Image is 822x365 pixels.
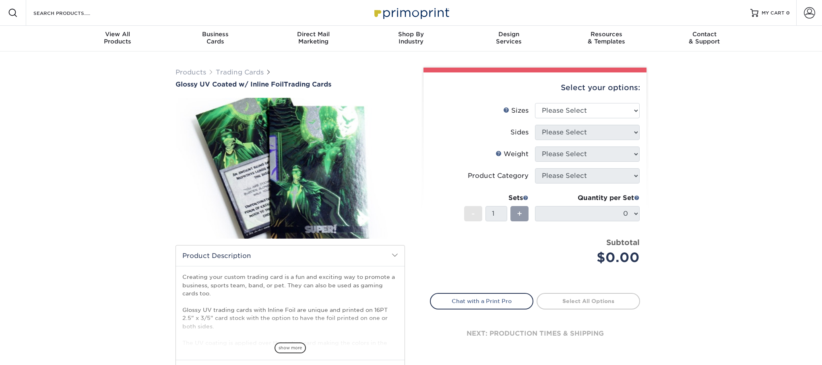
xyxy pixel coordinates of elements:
span: Glossy UV Coated w/ Inline Foil [176,80,284,88]
div: Industry [362,31,460,45]
a: Trading Cards [216,68,264,76]
a: Resources& Templates [558,26,655,52]
a: DesignServices [460,26,558,52]
a: Chat with a Print Pro [430,293,533,309]
div: Select your options: [430,72,640,103]
div: Quantity per Set [535,193,640,203]
a: View AllProducts [69,26,167,52]
a: Glossy UV Coated w/ Inline FoilTrading Cards [176,80,405,88]
span: 0 [786,10,790,16]
span: Direct Mail [264,31,362,38]
span: Design [460,31,558,38]
a: BusinessCards [167,26,264,52]
p: Creating your custom trading card is a fun and exciting way to promote a business, sports team, b... [182,273,398,363]
div: Weight [496,149,529,159]
span: + [517,208,522,220]
div: Sides [510,128,529,137]
a: Contact& Support [655,26,753,52]
a: Direct MailMarketing [264,26,362,52]
input: SEARCH PRODUCTS..... [33,8,111,18]
a: Shop ByIndustry [362,26,460,52]
span: Business [167,31,264,38]
span: - [471,208,475,220]
img: Primoprint [371,4,451,21]
a: Select All Options [537,293,640,309]
span: View All [69,31,167,38]
div: Cards [167,31,264,45]
span: Contact [655,31,753,38]
div: Sets [464,193,529,203]
h1: Trading Cards [176,80,405,88]
h2: Product Description [176,245,405,266]
div: & Support [655,31,753,45]
span: Shop By [362,31,460,38]
div: & Templates [558,31,655,45]
img: Glossy UV Coated w/ Inline Foil 01 [176,89,405,247]
div: Services [460,31,558,45]
div: Product Category [468,171,529,181]
span: Resources [558,31,655,38]
div: Sizes [503,106,529,115]
strong: Subtotal [606,238,640,247]
div: next: production times & shipping [430,309,640,358]
div: Products [69,31,167,45]
span: show more [275,342,306,353]
div: Marketing [264,31,362,45]
div: $0.00 [541,248,640,267]
span: MY CART [762,10,785,16]
a: Products [176,68,206,76]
